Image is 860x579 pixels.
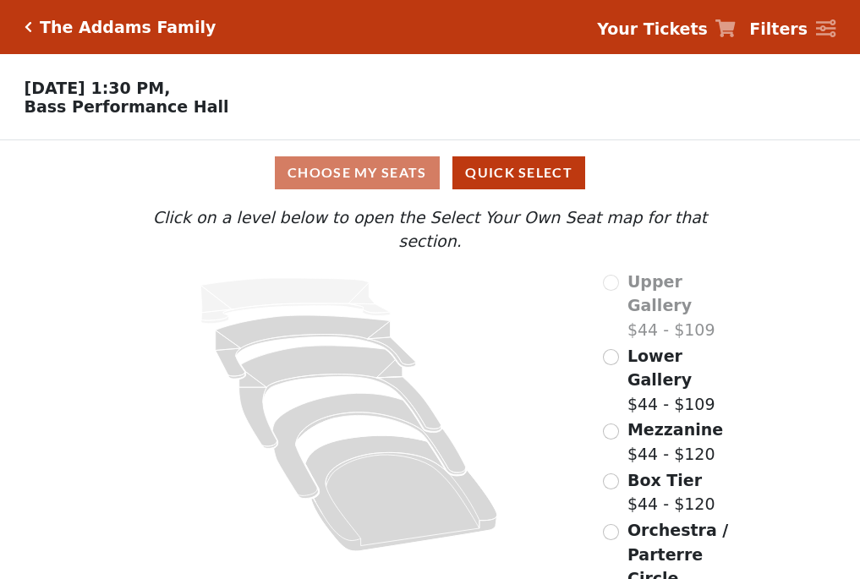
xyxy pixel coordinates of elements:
span: Lower Gallery [627,347,692,390]
a: Your Tickets [597,17,736,41]
button: Quick Select [452,156,585,189]
span: Mezzanine [627,420,723,439]
p: Click on a level below to open the Select Your Own Seat map for that section. [119,205,740,254]
span: Upper Gallery [627,272,692,315]
strong: Filters [749,19,808,38]
a: Click here to go back to filters [25,21,32,33]
span: Box Tier [627,471,702,489]
path: Upper Gallery - Seats Available: 0 [201,278,391,324]
h5: The Addams Family [40,18,216,37]
label: $44 - $120 [627,468,715,516]
label: $44 - $120 [627,418,723,466]
path: Lower Gallery - Seats Available: 158 [216,315,416,379]
label: $44 - $109 [627,270,741,342]
strong: Your Tickets [597,19,708,38]
path: Orchestra / Parterre Circle - Seats Available: 33 [306,435,498,551]
a: Filters [749,17,835,41]
label: $44 - $109 [627,344,741,417]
